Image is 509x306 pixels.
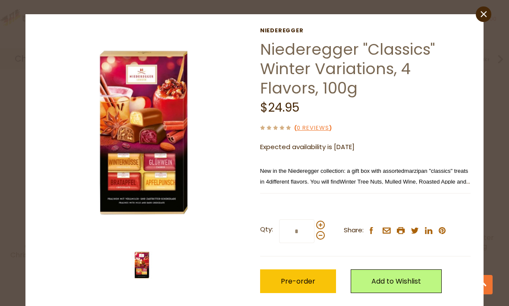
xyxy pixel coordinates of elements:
a: Niederegger [260,27,471,34]
img: Niederegger Kassiker Variationen [125,248,159,282]
img: Niederegger Kassiker Variationen [38,27,249,238]
span: different flavors. You will find [269,178,340,185]
button: Pre-order [260,269,336,293]
p: Expected availability is [DATE] [260,142,471,153]
input: Qty: [279,219,314,243]
a: Niederegger "Classics" Winter Variations, 4 Flavors, 100g [260,38,435,99]
span: ( ) [294,124,332,132]
span: $24.95 [260,99,299,116]
a: Add to Wishlist [351,269,442,293]
a: 0 Reviews [297,124,329,133]
strong: Qty: [260,224,273,235]
span: Pre-order [281,276,315,286]
span: New in the Niederegger collection: a gift box with assorted [260,168,405,174]
span: Share: [344,225,364,236]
